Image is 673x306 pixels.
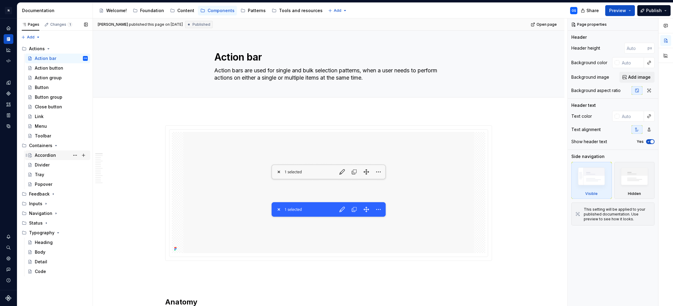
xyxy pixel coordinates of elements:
[624,43,648,54] input: Auto
[572,8,576,13] div: OS
[29,230,54,236] div: Typography
[279,8,323,14] div: Tools and resources
[35,152,56,158] div: Accordion
[25,160,90,170] a: Divider
[585,191,598,196] div: Visible
[19,141,90,150] div: Containers
[50,22,72,27] div: Changes
[25,247,90,257] a: Body
[586,8,599,14] span: Share
[4,89,13,98] a: Components
[326,6,349,15] button: Add
[4,78,13,87] a: Design tokens
[25,102,90,112] a: Close button
[19,199,90,209] div: Inputs
[106,8,127,14] div: Welcome!
[35,94,62,100] div: Button group
[25,73,90,83] a: Action group
[130,6,166,15] a: Foundation
[25,54,90,63] a: Action barOS
[29,46,45,52] div: Actions
[4,56,13,66] a: Code automation
[4,34,13,44] div: Documentation
[25,150,90,160] a: Accordion
[19,44,90,276] div: Page tree
[334,8,341,13] span: Add
[4,243,13,252] button: Search ⌘K
[619,111,644,122] input: Auto
[35,268,46,275] div: Code
[177,8,194,14] div: Content
[269,6,325,15] a: Tools and resources
[648,46,652,51] p: px
[19,33,42,41] button: Add
[25,257,90,267] a: Detail
[22,22,39,27] div: Pages
[35,75,62,81] div: Action group
[25,63,90,73] a: Action button
[628,74,651,80] span: Add image
[29,210,52,216] div: Navigation
[84,55,87,61] div: OS
[129,22,183,27] div: published this page on [DATE]
[25,238,90,247] a: Heading
[98,22,128,27] span: [PERSON_NAME]
[35,84,49,90] div: Button
[19,189,90,199] div: Feedback
[25,170,90,179] a: Tray
[35,172,44,178] div: Tray
[35,65,63,71] div: Action button
[25,121,90,131] a: Menu
[29,201,42,207] div: Inputs
[529,20,560,29] a: Open page
[584,207,651,222] div: This setting will be applied to your published documentation. Use preview to see how it looks.
[4,265,13,274] button: Contact support
[571,139,607,145] div: Show header text
[25,179,90,189] a: Popover
[29,191,50,197] div: Feedback
[25,267,90,276] a: Code
[35,249,45,255] div: Body
[168,6,197,15] a: Content
[571,127,601,133] div: Text alignment
[4,100,13,109] a: Assets
[35,239,53,245] div: Heading
[537,22,557,27] span: Open page
[19,218,90,228] div: Status
[248,8,266,14] div: Patterns
[571,74,609,80] div: Background image
[238,6,268,15] a: Patterns
[35,123,47,129] div: Menu
[637,5,671,16] button: Publish
[571,102,596,108] div: Header text
[4,254,13,263] a: Settings
[571,113,592,119] div: Text color
[4,23,13,33] a: Home
[19,228,90,238] div: Typography
[4,110,13,120] a: Storybook stories
[67,22,72,27] span: 1
[571,34,587,40] div: Header
[4,232,13,242] button: Notifications
[29,143,52,149] div: Containers
[571,162,612,199] div: Visible
[637,139,644,144] label: Yes
[4,121,13,131] a: Data sources
[208,8,235,14] div: Components
[5,7,12,14] div: N
[605,5,635,16] button: Preview
[571,87,621,94] div: Background aspect ratio
[25,92,90,102] a: Button group
[4,45,13,55] a: Analytics
[571,153,605,160] div: Side navigation
[35,133,51,139] div: Toolbar
[646,8,662,14] span: Publish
